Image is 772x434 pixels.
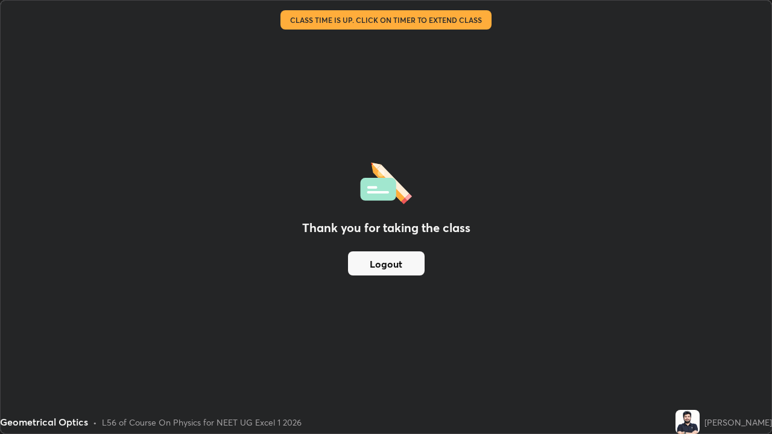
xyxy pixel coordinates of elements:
img: 28681843d65944dd995427fb58f58e2f.jpg [675,410,700,434]
h2: Thank you for taking the class [302,219,470,237]
div: • [93,416,97,429]
div: L56 of Course On Physics for NEET UG Excel 1 2026 [102,416,302,429]
button: Logout [348,251,425,275]
img: offlineFeedback.1438e8b3.svg [360,159,412,204]
div: [PERSON_NAME] [704,416,772,429]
